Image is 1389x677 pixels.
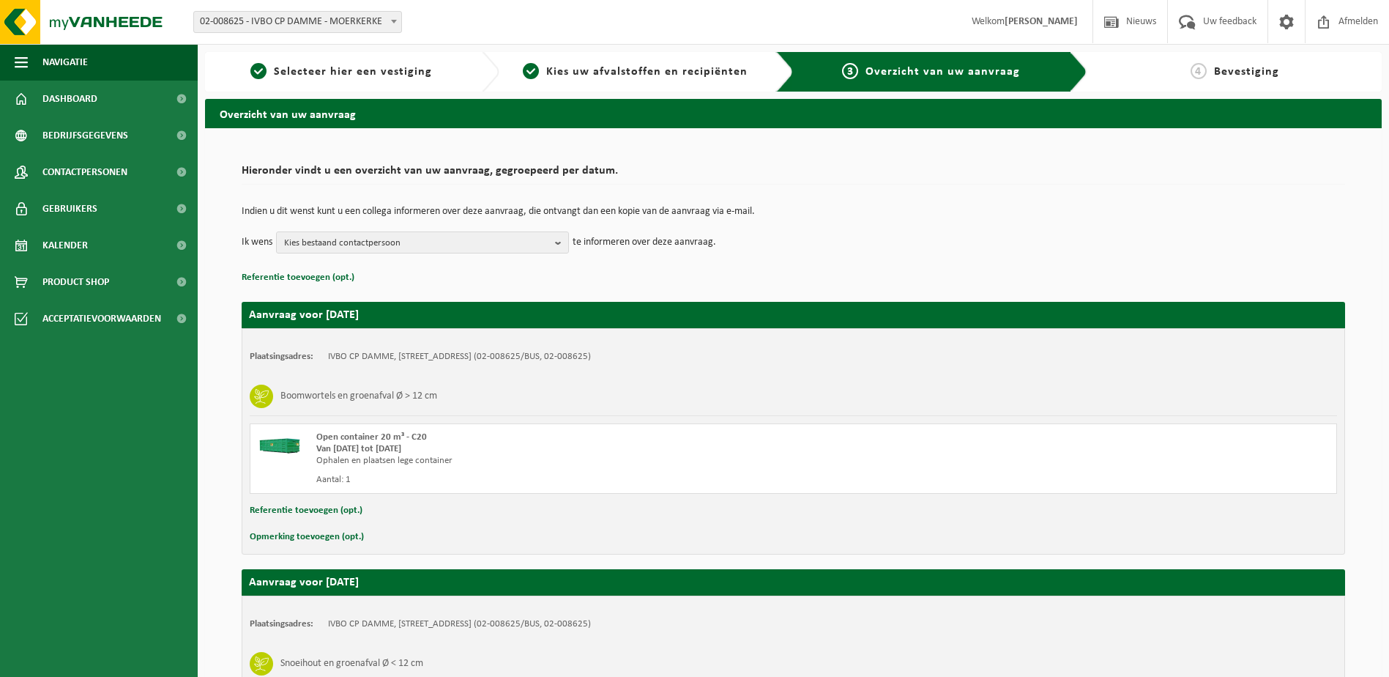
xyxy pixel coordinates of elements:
[249,577,359,588] strong: Aanvraag voor [DATE]
[42,227,88,264] span: Kalender
[250,528,364,547] button: Opmerking toevoegen (opt.)
[865,66,1020,78] span: Overzicht van uw aanvraag
[242,165,1345,185] h2: Hieronder vindt u een overzicht van uw aanvraag, gegroepeerd per datum.
[42,117,128,154] span: Bedrijfsgegevens
[280,652,423,676] h3: Snoeihout en groenafval Ø < 12 cm
[193,11,402,33] span: 02-008625 - IVBO CP DAMME - MOERKERKE
[42,190,97,227] span: Gebruikers
[316,432,427,442] span: Open container 20 m³ - C20
[42,44,88,81] span: Navigatie
[242,268,354,287] button: Referentie toevoegen (opt.)
[42,264,109,300] span: Product Shop
[316,455,852,467] div: Ophalen en plaatsen lege container
[316,444,401,454] strong: Van [DATE] tot [DATE]
[194,12,401,32] span: 02-008625 - IVBO CP DAMME - MOERKERKE
[523,63,539,79] span: 2
[242,207,1345,217] p: Indien u dit wenst kunt u een collega informeren over deze aanvraag, die ontvangt dan een kopie v...
[242,232,272,254] p: Ik wens
[7,645,245,677] iframe: chat widget
[274,66,432,78] span: Selecteer hier een vestiging
[280,385,437,408] h3: Boomwortels en groenafval Ø > 12 cm
[328,351,591,363] td: IVBO CP DAMME, [STREET_ADDRESS] (02-008625/BUS, 02-008625)
[328,618,591,630] td: IVBO CP DAMME, [STREET_ADDRESS] (02-008625/BUS, 02-008625)
[1191,63,1207,79] span: 4
[507,63,764,81] a: 2Kies uw afvalstoffen en recipiënten
[42,154,127,190] span: Contactpersonen
[250,352,313,361] strong: Plaatsingsadres:
[316,474,852,486] div: Aantal: 1
[276,232,569,254] button: Kies bestaand contactpersoon
[250,619,313,629] strong: Plaatsingsadres:
[573,232,716,254] p: te informeren over deze aanvraag.
[842,63,858,79] span: 3
[258,432,302,454] img: HK-XC-20-GN-00.png
[1005,16,1078,27] strong: [PERSON_NAME]
[250,63,267,79] span: 1
[42,300,161,337] span: Acceptatievoorwaarden
[212,63,470,81] a: 1Selecteer hier een vestiging
[205,99,1382,127] h2: Overzicht van uw aanvraag
[546,66,748,78] span: Kies uw afvalstoffen en recipiënten
[249,309,359,321] strong: Aanvraag voor [DATE]
[250,501,362,520] button: Referentie toevoegen (opt.)
[1214,66,1279,78] span: Bevestiging
[42,81,97,117] span: Dashboard
[284,232,549,254] span: Kies bestaand contactpersoon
